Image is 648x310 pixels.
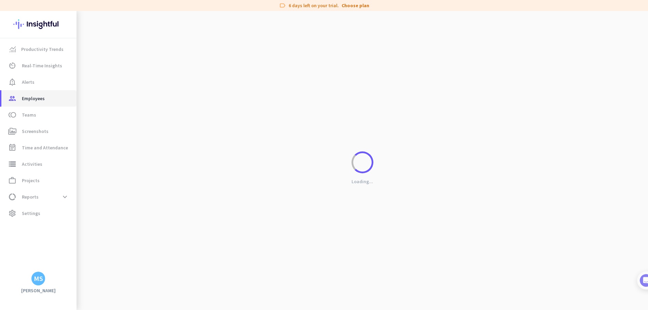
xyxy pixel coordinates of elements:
[8,160,16,168] i: storage
[59,191,71,203] button: expand_more
[1,139,77,156] a: event_noteTime and Attendance
[22,176,40,185] span: Projects
[1,156,77,172] a: storageActivities
[1,205,77,221] a: settingsSettings
[279,2,286,9] i: label
[8,127,16,135] i: perm_media
[22,209,40,217] span: Settings
[8,111,16,119] i: toll
[8,176,16,185] i: work_outline
[1,123,77,139] a: perm_mediaScreenshots
[8,94,16,103] i: group
[1,90,77,107] a: groupEmployees
[13,11,63,38] img: Insightful logo
[21,45,64,53] span: Productivity Trends
[1,74,77,90] a: notification_importantAlerts
[351,178,373,185] p: Loading...
[8,209,16,217] i: settings
[22,94,45,103] span: Employees
[1,189,77,205] a: data_usageReportsexpand_more
[8,62,16,70] i: av_timer
[8,78,16,86] i: notification_important
[22,144,68,152] span: Time and Attendance
[22,193,39,201] span: Reports
[22,160,42,168] span: Activities
[1,107,77,123] a: tollTeams
[1,41,77,57] a: menu-itemProductivity Trends
[22,62,62,70] span: Real-Time Insights
[22,111,36,119] span: Teams
[342,2,369,9] a: Choose plan
[1,172,77,189] a: work_outlineProjects
[34,275,43,282] div: MS
[8,193,16,201] i: data_usage
[1,57,77,74] a: av_timerReal-Time Insights
[22,78,35,86] span: Alerts
[22,127,49,135] span: Screenshots
[10,46,16,52] img: menu-item
[8,144,16,152] i: event_note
